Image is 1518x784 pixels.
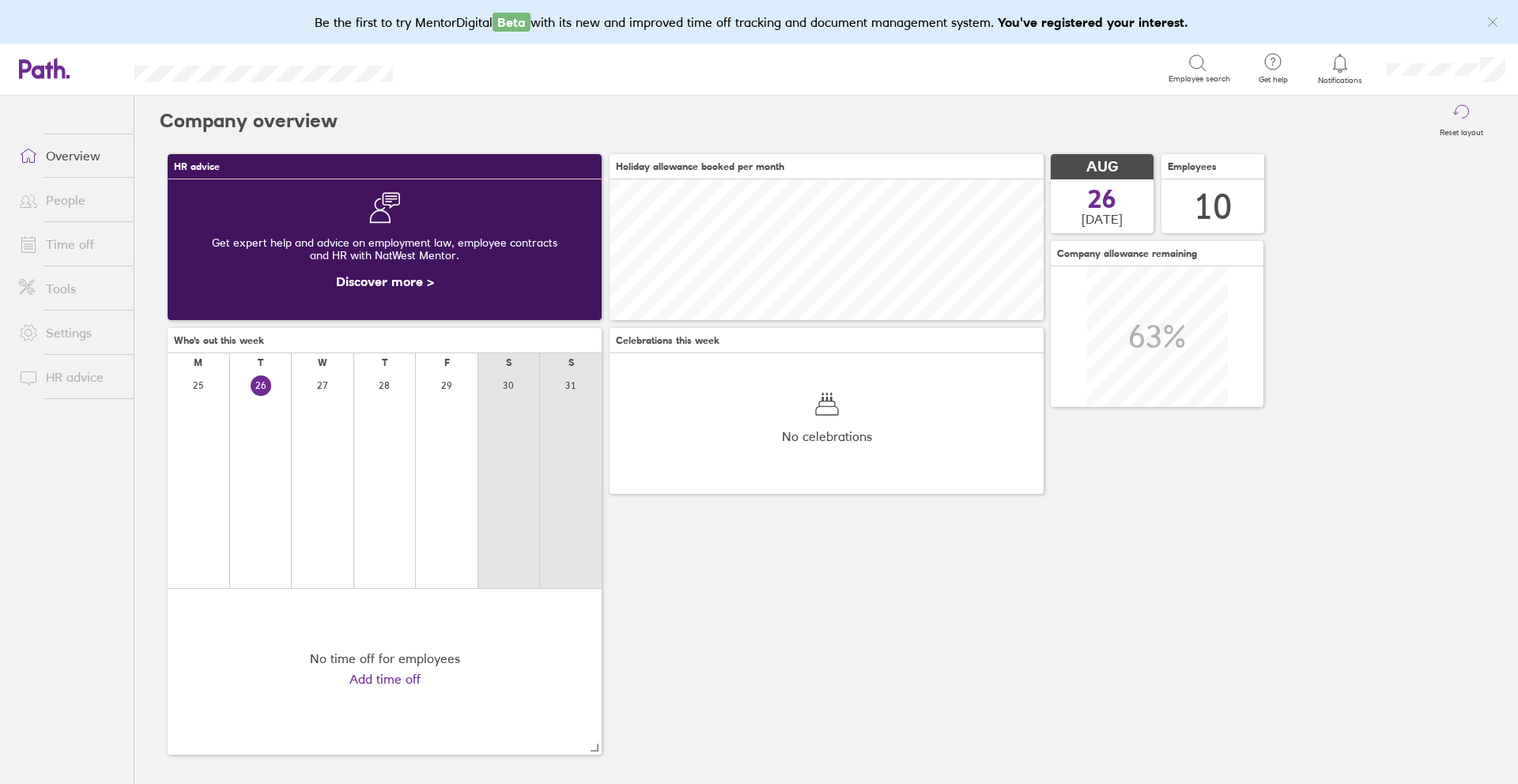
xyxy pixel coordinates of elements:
div: 10 [1194,187,1232,227]
b: You've registered your interest. [998,14,1188,30]
span: Employees [1168,161,1217,172]
div: T [258,357,263,368]
span: Who's out this week [174,335,264,346]
div: No time off for employees [310,651,460,665]
span: Notifications [1315,76,1366,85]
span: 26 [1088,187,1116,212]
div: S [568,357,574,368]
a: Time off [6,228,134,260]
button: Reset layout [1430,96,1493,146]
a: Tools [6,273,134,304]
a: Add time off [349,672,421,686]
a: Notifications [1315,52,1366,85]
a: Settings [6,317,134,349]
div: Get expert help and advice on employment law, employee contracts and HR with NatWest Mentor. [180,224,589,274]
div: Search [436,61,476,75]
span: Employee search [1169,74,1230,84]
span: Get help [1248,75,1299,85]
span: HR advice [174,161,220,172]
a: HR advice [6,361,134,393]
div: Be the first to try MentorDigital with its new and improved time off tracking and document manage... [315,13,1204,32]
div: M [194,357,202,368]
div: S [506,357,512,368]
a: Discover more > [336,273,434,289]
label: Reset layout [1430,123,1493,138]
span: No celebrations [782,429,872,443]
div: W [318,357,327,368]
span: Holiday allowance booked per month [616,161,784,172]
a: Overview [6,140,134,171]
div: T [382,357,387,368]
span: Celebrations this week [616,335,719,346]
span: [DATE] [1082,212,1123,226]
a: People [6,184,134,216]
span: Company allowance remaining [1057,248,1197,259]
div: F [444,357,450,368]
span: AUG [1086,159,1118,175]
h2: Company overview [160,96,338,146]
span: Beta [493,13,531,32]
